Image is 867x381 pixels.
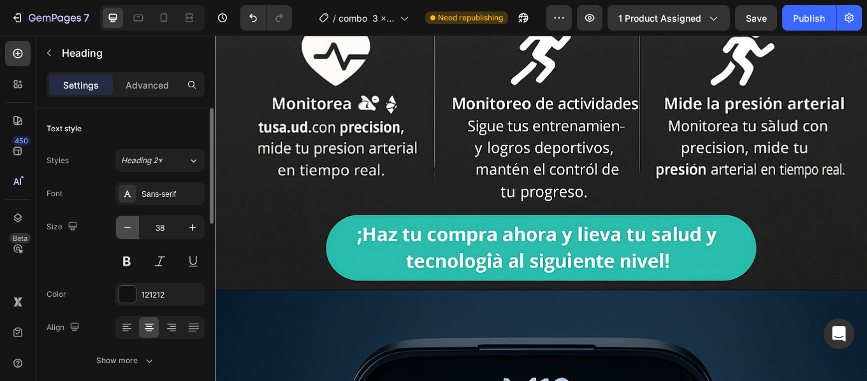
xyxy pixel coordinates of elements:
div: Text style [47,123,82,134]
span: combo 3 x 1 y68 mas audifonos m10 [339,11,395,25]
div: Undo/Redo [240,5,292,31]
div: Open Intercom Messenger [824,319,854,349]
span: Heading 2* [121,155,163,166]
div: Color [47,289,66,300]
button: Publish [782,5,836,31]
div: Size [47,219,80,236]
span: Need republishing [438,12,503,24]
button: 1 product assigned [608,5,730,31]
div: Font [47,188,62,199]
div: Sans-serif [142,189,201,200]
button: 7 [5,5,95,31]
span: 1 product assigned [618,11,701,25]
div: Publish [793,11,825,25]
p: Advanced [126,78,169,92]
button: Save [735,5,777,31]
div: Show more [96,354,156,367]
div: Styles [47,155,69,166]
button: Heading 2* [115,149,205,172]
iframe: Design area [215,36,867,381]
div: 121212 [142,289,201,301]
p: Settings [63,78,99,92]
button: Show more [47,349,205,372]
div: Align [47,319,82,336]
span: / [333,11,336,25]
p: Heading [62,45,200,61]
div: 450 [12,136,31,146]
p: 7 [84,10,89,25]
span: Save [746,13,767,24]
div: Beta [10,233,31,243]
